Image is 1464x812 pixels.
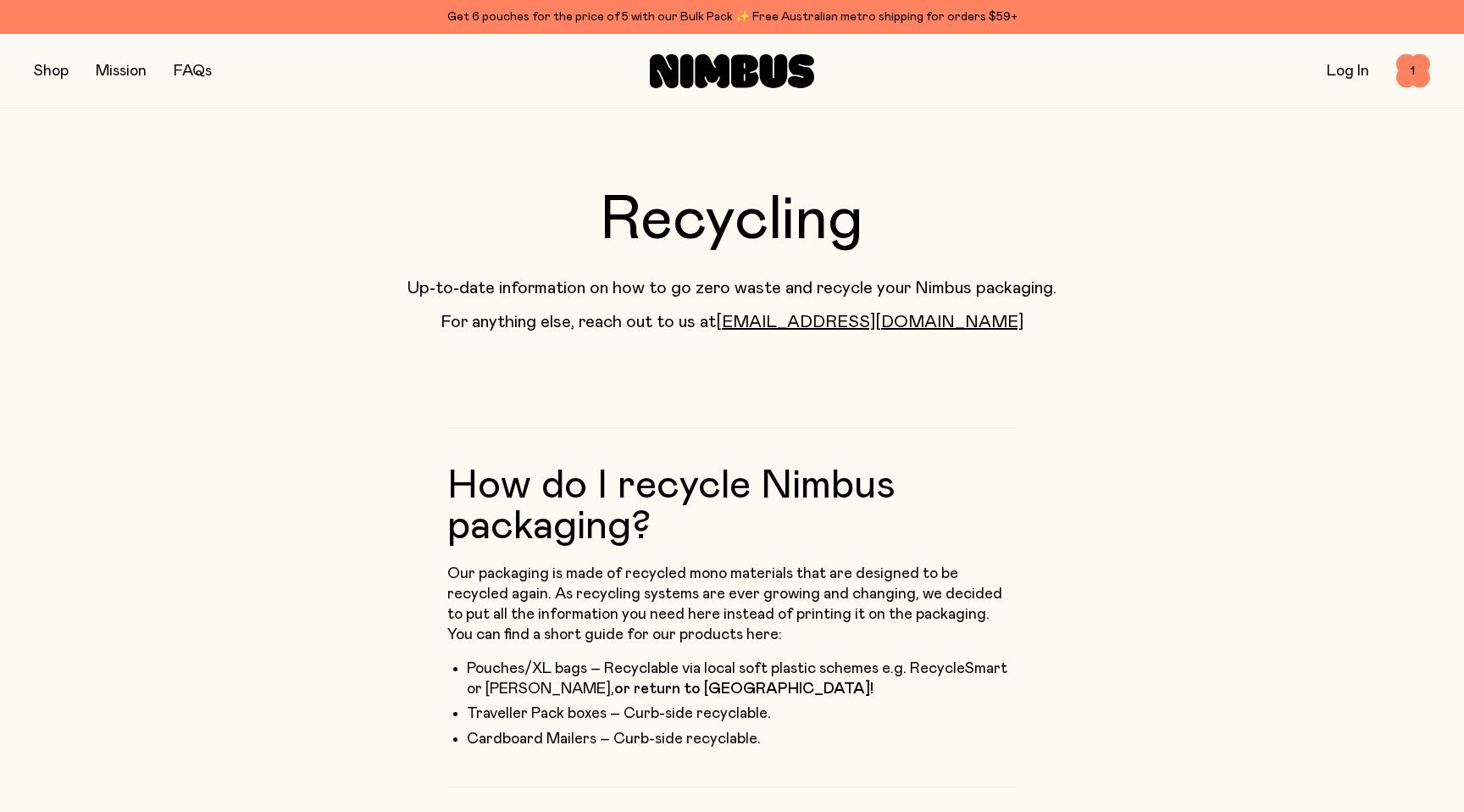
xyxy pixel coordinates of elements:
li: Cardboard Mailers – Curb-side recyclable. [467,729,1018,749]
li: Pouches/XL bags – Recyclable via local soft plastic schemes e.g. RecycleSmart or [PERSON_NAME], [467,659,1018,699]
strong: or return to [GEOGRAPHIC_DATA]! [614,681,873,697]
p: Our packaging is made of recycled mono materials that are designed to be recycled again. As recyc... [447,564,1017,645]
a: Mission [96,64,147,79]
a: [EMAIL_ADDRESS][DOMAIN_NAME] [716,314,1023,331]
a: Log In [1327,64,1369,79]
p: For anything else, reach out to us at [34,312,1430,332]
a: FAQs [174,64,212,79]
div: Get 6 pouches for the price of 5 with our Bulk Pack ✨ Free Australian metro shipping for orders $59+ [34,7,1430,27]
h2: How do I recycle Nimbus packaging? [447,427,1017,547]
h1: Recycling [34,190,1430,251]
p: Up-to-date information on how to go zero waste and recycle your Nimbus packaging. [34,278,1430,298]
li: Traveller Pack boxes – Curb-side recyclable. [467,704,1018,724]
button: 1 [1396,54,1430,88]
